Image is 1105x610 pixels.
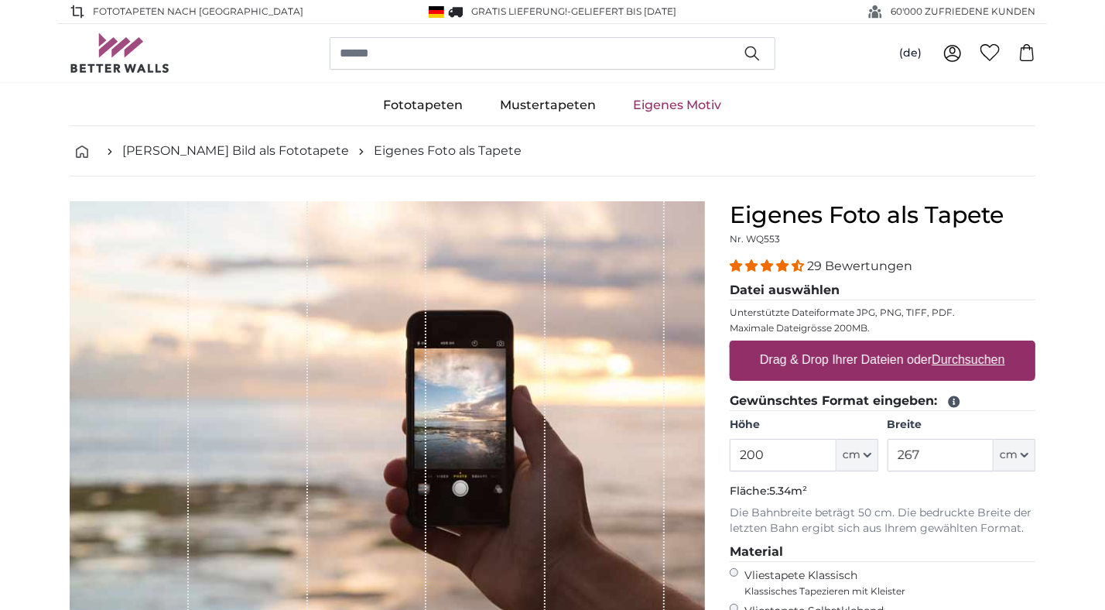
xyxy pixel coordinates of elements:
legend: Material [730,543,1035,562]
img: Betterwalls [70,33,170,73]
span: cm [843,447,860,463]
p: Fläche: [730,484,1035,499]
label: Höhe [730,417,877,433]
a: Mustertapeten [482,85,615,125]
a: Fototapeten [365,85,482,125]
u: Durchsuchen [932,353,1005,366]
p: Maximale Dateigrösse 200MB. [730,322,1035,334]
legend: Gewünschtes Format eingeben: [730,392,1035,411]
label: Drag & Drop Ihrer Dateien oder [754,344,1011,375]
p: Die Bahnbreite beträgt 50 cm. Die bedruckte Breite der letzten Bahn ergibt sich aus Ihrem gewählt... [730,505,1035,536]
span: Fototapeten nach [GEOGRAPHIC_DATA] [93,5,303,19]
legend: Datei auswählen [730,281,1035,300]
img: Deutschland [429,6,444,18]
span: 5.34m² [769,484,807,498]
span: Nr. WQ553 [730,233,780,245]
span: cm [1000,447,1018,463]
span: Geliefert bis [DATE] [571,5,676,17]
button: cm [836,439,878,471]
a: Eigenes Motiv [615,85,741,125]
span: 4.34 stars [730,259,807,273]
label: Breite [888,417,1035,433]
a: [PERSON_NAME] Bild als Fototapete [122,142,349,160]
span: - [567,5,676,17]
h1: Eigenes Foto als Tapete [730,201,1035,229]
span: 29 Bewertungen [807,259,912,273]
button: cm [994,439,1035,471]
span: Klassisches Tapezieren mit Kleister [744,585,1018,598]
span: 60'000 ZUFRIEDENE KUNDEN [891,5,1035,19]
nav: breadcrumbs [70,126,1035,176]
span: GRATIS Lieferung! [471,5,567,17]
button: (de) [887,39,934,67]
p: Unterstützte Dateiformate JPG, PNG, TIFF, PDF. [730,307,1035,319]
a: Eigenes Foto als Tapete [374,142,522,160]
label: Vliestapete Klassisch [744,568,1018,598]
